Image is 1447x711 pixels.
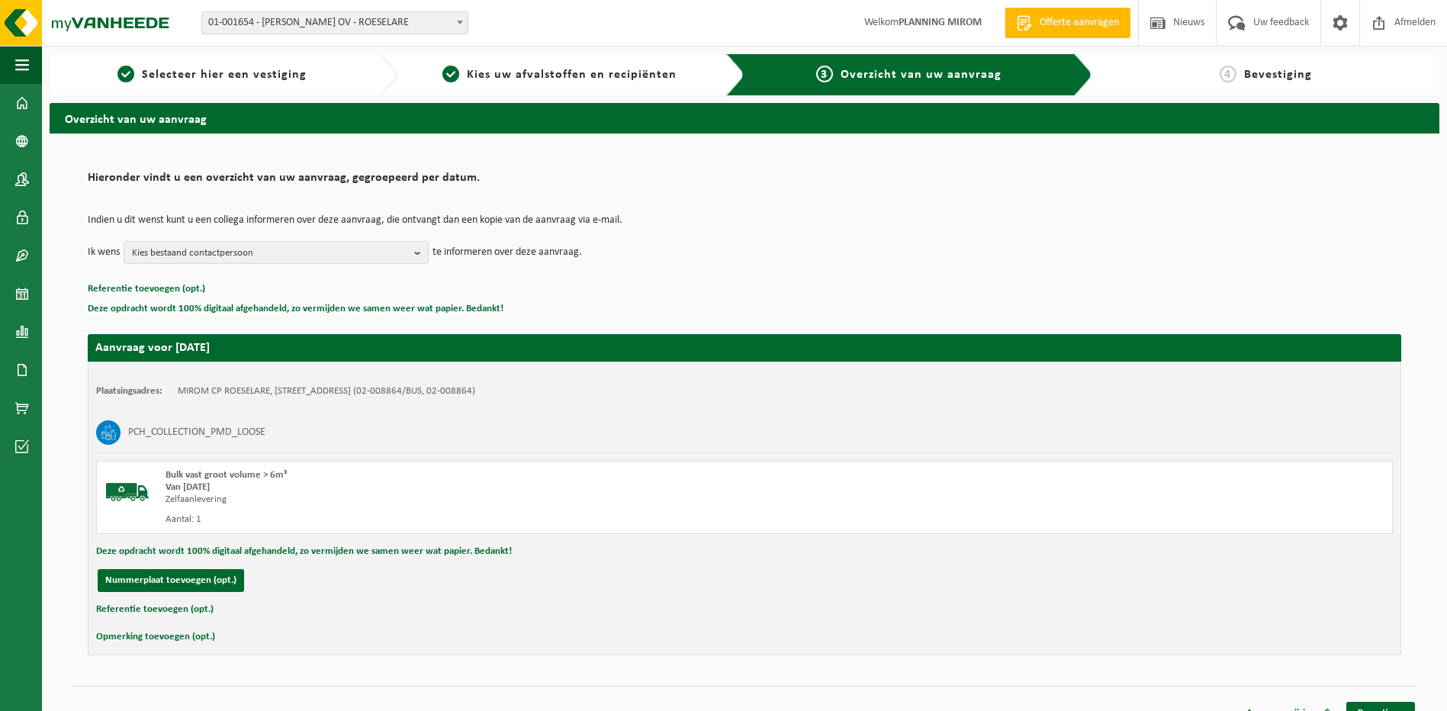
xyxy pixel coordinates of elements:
span: Selecteer hier een vestiging [142,69,307,81]
button: Referentie toevoegen (opt.) [96,600,214,619]
a: 1Selecteer hier een vestiging [57,66,367,84]
span: Kies bestaand contactpersoon [132,242,408,265]
strong: Aanvraag voor [DATE] [95,342,210,354]
div: Zelfaanlevering [166,494,805,506]
button: Nummerplaat toevoegen (opt.) [98,569,244,592]
div: Aantal: 1 [166,513,805,526]
span: Offerte aanvragen [1036,15,1123,31]
p: Ik wens [88,241,120,264]
strong: Van [DATE] [166,482,210,492]
button: Kies bestaand contactpersoon [124,241,429,264]
button: Opmerking toevoegen (opt.) [96,627,215,647]
p: Indien u dit wenst kunt u een collega informeren over deze aanvraag, die ontvangt dan een kopie v... [88,215,1401,226]
span: 01-001654 - MIROM ROESELARE OV - ROESELARE [202,12,468,34]
span: 1 [117,66,134,82]
span: Kies uw afvalstoffen en recipiënten [467,69,677,81]
strong: PLANNING MIROM [899,17,982,28]
a: Offerte aanvragen [1005,8,1130,38]
strong: Plaatsingsadres: [96,386,162,396]
button: Referentie toevoegen (opt.) [88,279,205,299]
span: Overzicht van uw aanvraag [841,69,1002,81]
span: 3 [816,66,833,82]
span: 01-001654 - MIROM ROESELARE OV - ROESELARE [201,11,468,34]
button: Deze opdracht wordt 100% digitaal afgehandeld, zo vermijden we samen weer wat papier. Bedankt! [96,542,512,561]
span: 2 [442,66,459,82]
img: BL-SO-LV.png [105,469,150,515]
p: te informeren over deze aanvraag. [432,241,582,264]
h2: Hieronder vindt u een overzicht van uw aanvraag, gegroepeerd per datum. [88,172,1401,192]
button: Deze opdracht wordt 100% digitaal afgehandeld, zo vermijden we samen weer wat papier. Bedankt! [88,299,503,319]
span: Bulk vast groot volume > 6m³ [166,470,287,480]
span: Bevestiging [1244,69,1312,81]
td: MIROM CP ROESELARE, [STREET_ADDRESS] (02-008864/BUS, 02-008864) [178,385,475,397]
span: 4 [1220,66,1236,82]
h2: Overzicht van uw aanvraag [50,103,1439,133]
h3: PCH_COLLECTION_PMD_LOOSE [128,420,265,445]
a: 2Kies uw afvalstoffen en recipiënten [405,66,715,84]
